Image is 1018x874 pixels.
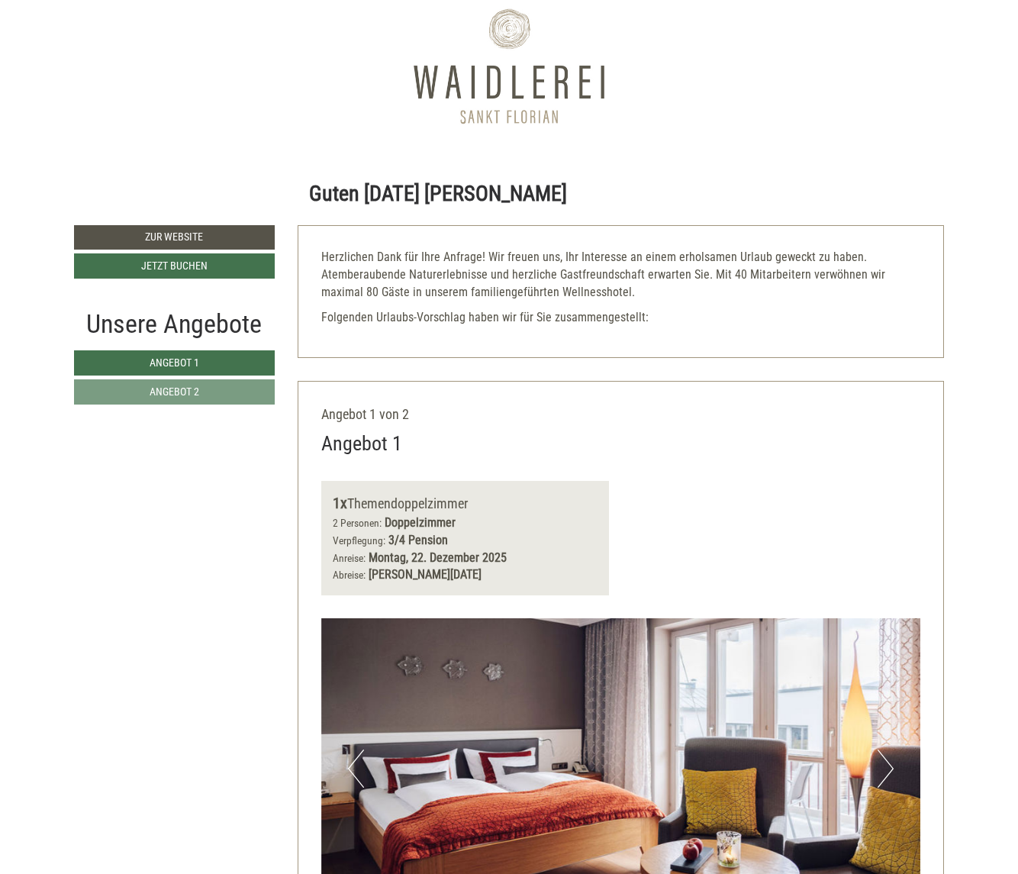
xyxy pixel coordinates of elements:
small: Anreise: [333,552,366,564]
b: [PERSON_NAME][DATE] [369,567,482,582]
b: 3/4 Pension [388,533,448,547]
button: Previous [348,750,364,788]
small: 2 Personen: [333,517,382,529]
span: Angebot 1 [150,356,199,369]
div: Angebot 1 [321,430,402,458]
small: Verpflegung: [333,534,385,547]
a: Zur Website [74,225,275,250]
h1: Guten [DATE] [PERSON_NAME] [309,182,567,206]
button: Next [878,750,894,788]
div: Themendoppelzimmer [333,492,598,514]
b: Doppelzimmer [385,515,456,530]
span: Angebot 1 von 2 [321,406,409,422]
small: Abreise: [333,569,366,581]
div: Unsere Angebote [74,305,275,343]
p: Folgenden Urlaubs-Vorschlag haben wir für Sie zusammengestellt: [321,309,921,327]
span: Angebot 2 [150,385,199,398]
p: Herzlichen Dank für Ihre Anfrage! Wir freuen uns, Ihr Interesse an einem erholsamen Urlaub geweck... [321,249,921,302]
b: Montag, 22. Dezember 2025 [369,550,507,565]
b: 1x [333,494,347,512]
a: Jetzt buchen [74,253,275,279]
